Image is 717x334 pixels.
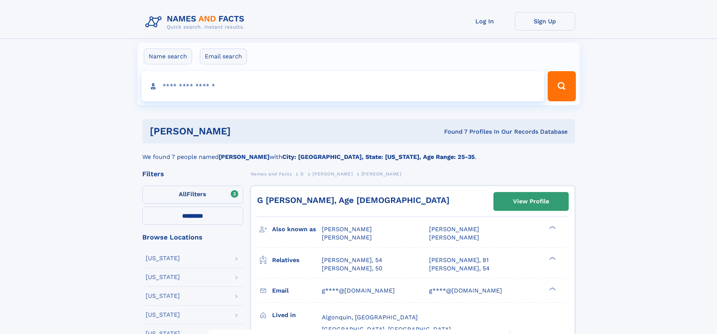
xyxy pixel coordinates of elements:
[200,49,247,64] label: Email search
[429,256,489,264] a: [PERSON_NAME], 81
[312,171,353,177] span: [PERSON_NAME]
[272,309,322,322] h3: Lived in
[150,127,338,136] h1: [PERSON_NAME]
[494,192,568,210] a: View Profile
[219,153,269,160] b: [PERSON_NAME]
[142,143,575,162] div: We found 7 people named with .
[142,12,251,32] img: Logo Names and Facts
[322,326,451,333] span: [GEOGRAPHIC_DATA], [GEOGRAPHIC_DATA]
[272,223,322,236] h3: Also known as
[515,12,575,31] a: Sign Up
[322,234,372,241] span: [PERSON_NAME]
[146,312,180,318] div: [US_STATE]
[142,186,243,204] label: Filters
[322,264,382,273] a: [PERSON_NAME], 50
[513,193,549,210] div: View Profile
[146,255,180,261] div: [US_STATE]
[429,226,479,233] span: [PERSON_NAME]
[322,226,372,233] span: [PERSON_NAME]
[146,274,180,280] div: [US_STATE]
[547,286,556,291] div: ❯
[547,256,556,261] div: ❯
[272,254,322,267] h3: Relatives
[547,225,556,230] div: ❯
[429,264,490,273] a: [PERSON_NAME], 54
[257,195,449,205] a: G [PERSON_NAME], Age [DEMOGRAPHIC_DATA]
[282,153,475,160] b: City: [GEOGRAPHIC_DATA], State: [US_STATE], Age Range: 25-35
[179,191,187,198] span: All
[300,169,304,178] a: D
[142,71,545,101] input: search input
[361,171,402,177] span: [PERSON_NAME]
[300,171,304,177] span: D
[429,234,479,241] span: [PERSON_NAME]
[548,71,575,101] button: Search Button
[251,169,292,178] a: Names and Facts
[144,49,192,64] label: Name search
[455,12,515,31] a: Log In
[337,128,568,136] div: Found 7 Profiles In Our Records Database
[146,293,180,299] div: [US_STATE]
[272,284,322,297] h3: Email
[142,171,243,177] div: Filters
[322,314,418,321] span: Algonquin, [GEOGRAPHIC_DATA]
[312,169,353,178] a: [PERSON_NAME]
[142,234,243,241] div: Browse Locations
[322,256,382,264] a: [PERSON_NAME], 54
